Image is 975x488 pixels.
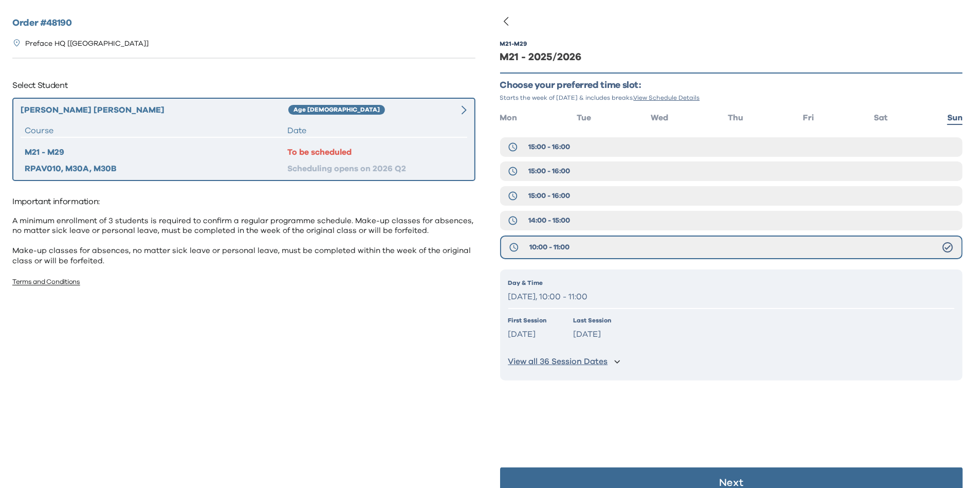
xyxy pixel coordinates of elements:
span: 15:00 - 16:00 [528,142,570,152]
div: RPAV010, M30A, M30B [25,162,288,175]
span: View Schedule Details [634,95,700,101]
button: View all 36 Session Dates [508,352,955,371]
div: Course [25,124,288,137]
div: Age [DEMOGRAPHIC_DATA] [288,105,385,115]
button: 14:00 - 15:00 [500,211,963,230]
p: Choose your preferred time slot: [500,80,963,92]
p: [DATE], 10:00 - 11:00 [508,290,955,304]
span: Tue [577,114,591,122]
a: Terms and Conditions [12,279,80,285]
div: To be scheduled [288,146,463,158]
p: Starts the week of [DATE] & includes breaks. [500,94,963,102]
span: 15:00 - 16:00 [528,166,570,176]
span: Fri [803,114,814,122]
span: 15:00 - 16:00 [528,191,570,201]
button: 15:00 - 16:00 [500,137,963,157]
button: 15:00 - 16:00 [500,161,963,181]
p: Preface HQ [[GEOGRAPHIC_DATA]] [25,39,149,49]
span: 10:00 - 11:00 [529,242,569,252]
p: [DATE] [508,327,547,342]
span: 14:00 - 15:00 [528,215,570,226]
div: M21 - M29 [25,146,288,158]
div: M21 - M29 [500,40,527,48]
p: Select Student [12,77,475,94]
div: Date [288,124,463,137]
button: 10:00 - 11:00 [500,236,963,259]
div: M21 - 2025/2026 [500,50,963,64]
span: Sun [947,114,963,122]
p: Day & Time [508,278,955,287]
span: Thu [728,114,743,122]
p: A minimum enrollment of 3 students is required to confirm a regular programme schedule. Make-up c... [12,216,475,266]
p: Important information: [12,193,475,210]
p: First Session [508,316,547,325]
p: [DATE] [574,327,612,342]
span: Sat [874,114,888,122]
h2: Order # 48190 [12,16,475,30]
p: Next [719,478,743,488]
p: View all 36 Session Dates [508,356,608,367]
div: [PERSON_NAME] [PERSON_NAME] [21,104,288,116]
div: Scheduling opens on 2026 Q2 [288,162,463,175]
p: Last Session [574,316,612,325]
span: Wed [651,114,668,122]
span: Mon [500,114,518,122]
button: 15:00 - 16:00 [500,186,963,206]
